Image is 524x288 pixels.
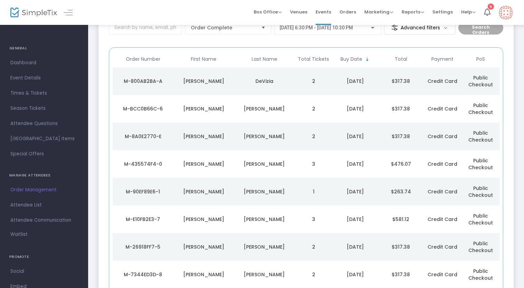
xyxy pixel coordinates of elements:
[432,3,453,21] span: Settings
[334,243,376,250] div: 8/5/2025
[114,78,172,85] div: M-800AB2BA-A
[428,133,457,140] span: Credit Card
[428,105,457,112] span: Credit Card
[236,216,293,223] div: Troyano-Ascolese
[334,133,376,140] div: 8/8/2025
[295,95,333,123] td: 2
[378,67,424,95] td: $317.38
[428,271,457,278] span: Credit Card
[334,161,376,167] div: 8/8/2025
[428,243,457,250] span: Credit Card
[10,216,78,225] span: Attendee Communication
[295,150,333,178] td: 3
[488,3,494,10] div: 6
[402,9,424,15] span: Reports
[10,201,78,210] span: Attendee List
[334,271,376,278] div: 8/5/2025
[428,78,457,85] span: Credit Card
[236,78,293,85] div: DeVizia
[280,25,353,30] span: [DATE] 6:30 PM - [DATE] 10:30 PM
[114,216,172,223] div: M-E10FB2E3-7
[114,133,172,140] div: M-8A0E2770-E
[334,105,376,112] div: 8/9/2025
[468,74,493,88] span: Public Checkout
[391,24,398,31] img: filter
[295,51,333,67] th: Total Tickets
[378,178,424,205] td: $263.74
[378,95,424,123] td: $317.38
[295,205,333,233] td: 3
[295,233,333,261] td: 2
[468,268,493,281] span: Public Checkout
[10,185,78,194] span: Order Management
[468,157,493,171] span: Public Checkout
[114,105,172,112] div: M-BCC0B66C-6
[175,161,233,167] div: Patricia
[236,161,293,167] div: Zimmer
[10,134,78,143] span: [GEOGRAPHIC_DATA] Items
[334,78,376,85] div: 8/11/2025
[175,216,233,223] div: Lisa
[191,24,256,31] span: Order Complete
[468,102,493,116] span: Public Checkout
[175,271,233,278] div: William
[10,89,78,98] span: Times & Tickets
[468,240,493,254] span: Public Checkout
[461,9,476,15] span: Help
[364,9,393,15] span: Marketing
[468,185,493,199] span: Public Checkout
[9,41,79,55] h4: GENERAL
[114,188,172,195] div: M-90EF89E6-1
[428,216,457,223] span: Credit Card
[334,188,376,195] div: 8/7/2025
[295,178,333,205] td: 1
[175,133,233,140] div: James
[10,231,28,238] span: Waitlist
[114,161,172,167] div: M-435574F4-0
[365,57,370,62] span: Sortable
[340,56,362,62] span: Buy Date
[10,74,78,83] span: Event Details
[10,104,78,113] span: Season Tickets
[9,250,79,264] h4: PROMOTE
[175,105,233,112] div: Jennifer
[395,56,407,62] span: Total
[114,243,172,250] div: M-26918FF7-5
[10,58,78,67] span: Dashboard
[252,56,277,62] span: Last Name
[295,67,333,95] td: 2
[378,123,424,150] td: $317.38
[468,129,493,143] span: Public Checkout
[10,150,78,159] span: Special Offers
[384,21,456,35] m-button: Advanced filters
[339,3,356,21] span: Orders
[378,150,424,178] td: $476.07
[236,188,293,195] div: Ascolese
[316,3,331,21] span: Events
[476,56,485,62] span: PoS
[126,56,160,62] span: Order Number
[236,133,293,140] div: Perry
[334,216,376,223] div: 8/7/2025
[428,161,457,167] span: Credit Card
[236,243,293,250] div: Kimball
[10,119,78,128] span: Attendee Questions
[378,233,424,261] td: $317.38
[9,169,79,182] h4: MANAGE ATTENDEES
[191,56,216,62] span: First Name
[175,243,233,250] div: Kelsey
[114,271,172,278] div: M-7344ED3D-8
[236,105,293,112] div: Evola
[468,212,493,226] span: Public Checkout
[175,78,233,85] div: Linda
[290,3,307,21] span: Venues
[378,205,424,233] td: $581.12
[236,271,293,278] div: Russell
[109,21,182,35] input: Search by name, email, phone, order number, ip address, or last 4 digits of card
[428,188,457,195] span: Credit Card
[431,56,453,62] span: Payment
[175,188,233,195] div: Patrick
[254,9,282,15] span: Box Office
[295,123,333,150] td: 2
[259,21,268,34] button: Select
